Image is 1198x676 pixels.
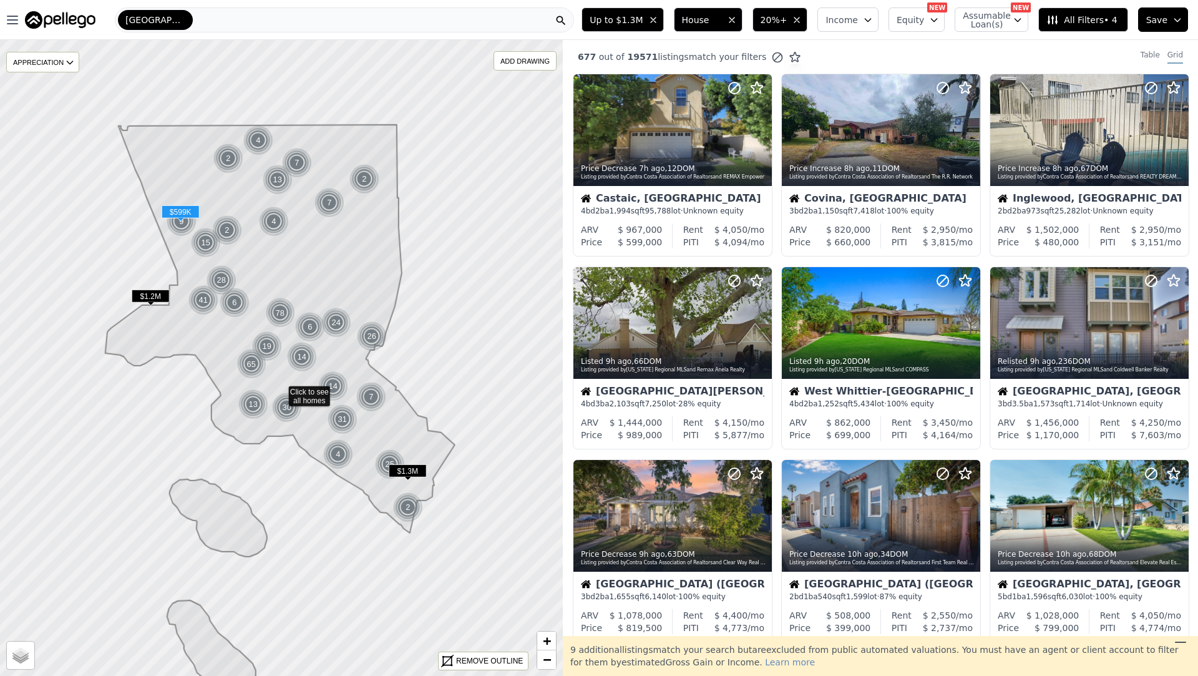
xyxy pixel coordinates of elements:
div: 2 [213,144,243,174]
div: Listed , 66 DOM [581,356,766,366]
div: Price Decrease , 63 DOM [581,549,766,559]
div: Rent [892,609,912,622]
img: g1.png [213,144,244,174]
div: /mo [907,622,973,634]
span: $ 2,950 [1131,225,1164,235]
div: Price [789,429,811,441]
img: g1.png [191,228,222,258]
span: 1,573 [1033,399,1054,408]
a: Layers [7,642,34,669]
div: Relisted , 236 DOM [998,356,1182,366]
div: ARV [581,609,598,622]
time: 2025-10-14 05:45 [847,550,878,559]
div: 9 additional listing s match your search but are excluded from public automated valuations. You m... [563,636,1198,676]
a: Price Decrease 9h ago,63DOMListing provided byContra Costa Association of Realtorsand Clear Way R... [573,459,771,642]
time: 2025-10-14 06:19 [639,550,665,559]
span: $ 2,950 [923,225,956,235]
div: Rent [683,609,703,622]
div: /mo [1116,622,1181,634]
button: Up to $1.3M [582,7,663,32]
span: $ 399,000 [826,623,870,633]
div: /mo [699,429,764,441]
div: 28 [207,265,236,295]
span: 1,150 [818,207,839,215]
div: $1.2M [132,290,170,308]
a: Zoom in [537,632,556,650]
a: Price Decrease 10h ago,34DOMListing provided byContra Costa Association of Realtorsand First Team... [781,459,980,642]
div: /mo [703,223,764,236]
div: Price Increase , 11 DOM [789,164,974,174]
div: PITI [1100,622,1116,634]
span: 1,994 [610,207,631,215]
div: Price Decrease , 12 DOM [581,164,766,174]
div: Price [998,429,1019,441]
span: Equity [897,14,924,26]
button: 20%+ [752,7,808,32]
span: Income [825,14,858,26]
span: $ 599,000 [618,237,662,247]
div: 30 [272,393,302,423]
span: $ 989,000 [618,430,662,440]
div: 25 [375,449,405,479]
div: ARV [581,223,598,236]
span: match your filters [689,51,767,63]
a: Price Decrease 7h ago,12DOMListing provided byContra Costa Association of Realtorsand REMAX Empow... [573,74,771,257]
button: House [674,7,743,32]
img: g1.png [212,215,243,245]
span: 1,655 [610,592,631,601]
div: 9 [167,207,197,237]
time: 2025-10-14 07:01 [814,357,840,366]
span: Assumable Loan(s) [963,11,1003,29]
span: 6,030 [1061,592,1083,601]
div: 6 [295,312,325,342]
div: 6 [220,288,250,318]
div: 24 [321,308,351,338]
div: Listing provided by [US_STATE] Regional MLS and Coldwell Banker Realty [998,366,1182,374]
img: g2.png [264,296,296,328]
img: House [998,386,1008,396]
span: House [682,14,722,26]
button: Income [817,7,879,32]
div: /mo [1116,236,1181,248]
time: 2025-10-14 07:01 [606,357,631,366]
span: $ 4,773 [714,623,748,633]
div: ADD DRAWING [494,52,556,70]
img: g1.png [356,382,387,412]
span: $ 508,000 [826,610,870,620]
img: g1.png [375,449,406,479]
div: Inglewood, [GEOGRAPHIC_DATA] [998,193,1181,206]
div: Listed , 20 DOM [789,356,974,366]
img: g1.png [318,371,349,401]
span: − [543,652,551,667]
div: 13 [263,165,293,195]
span: 19571 [625,52,658,62]
span: $ 2,550 [923,610,956,620]
span: 2,103 [610,399,631,408]
div: PITI [892,236,907,248]
time: 2025-10-14 07:56 [844,164,870,173]
img: g1.png [328,404,358,434]
div: Price [581,236,602,248]
div: 19 [252,331,282,361]
div: Listing provided by Contra Costa Association of Realtors and The R.R. Network [789,174,974,181]
img: House [998,193,1008,203]
span: 677 [578,52,596,62]
div: 14 [318,371,348,401]
span: 5,434 [853,399,874,408]
div: ARV [998,416,1015,429]
span: Up to $1.3M [590,14,643,26]
div: 13 [238,389,268,419]
div: 31 [328,404,358,434]
img: g1.png [259,207,290,237]
span: $ 4,050 [1131,610,1164,620]
img: House [581,193,591,203]
a: Price Increase 8h ago,67DOMListing provided byContra Costa Association of Realtorsand REALTY DREA... [990,74,1188,257]
span: $ 4,150 [714,418,748,428]
span: $ 799,000 [1035,623,1079,633]
div: 2 [212,215,242,245]
span: $ 1,078,000 [610,610,663,620]
div: 7 [314,188,344,218]
div: /mo [1120,223,1181,236]
div: West Whittier-[GEOGRAPHIC_DATA], [GEOGRAPHIC_DATA] [789,386,973,399]
span: $ 4,400 [714,610,748,620]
